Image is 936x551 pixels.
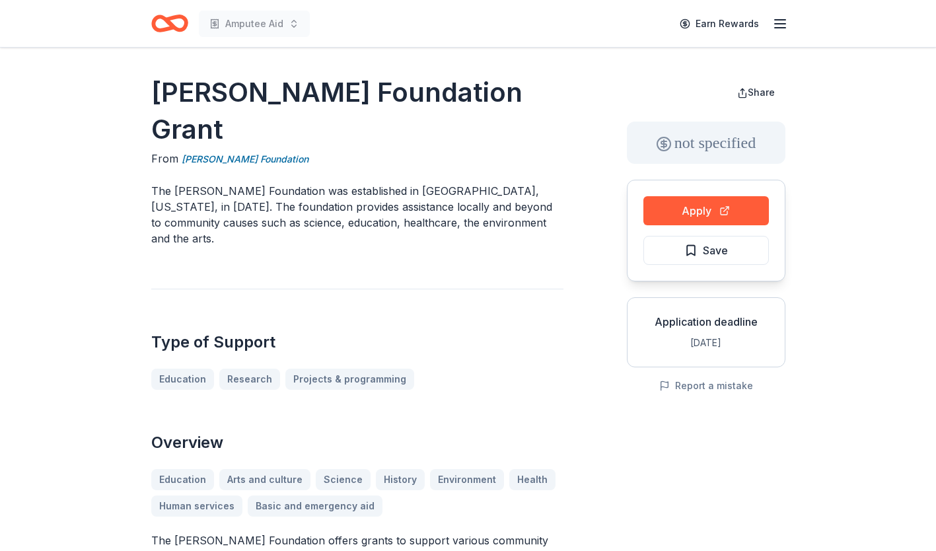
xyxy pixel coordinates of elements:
[182,151,308,167] a: [PERSON_NAME] Foundation
[151,183,563,246] p: The [PERSON_NAME] Foundation was established in [GEOGRAPHIC_DATA], [US_STATE], in [DATE]. The fou...
[219,369,280,390] a: Research
[285,369,414,390] a: Projects & programming
[638,314,774,330] div: Application deadline
[672,12,767,36] a: Earn Rewards
[727,79,785,106] button: Share
[199,11,310,37] button: Amputee Aid
[151,74,563,148] h1: [PERSON_NAME] Foundation Grant
[643,236,769,265] button: Save
[151,432,563,453] h2: Overview
[638,335,774,351] div: [DATE]
[151,332,563,353] h2: Type of Support
[225,16,283,32] span: Amputee Aid
[151,8,188,39] a: Home
[151,151,563,167] div: From
[659,378,753,394] button: Report a mistake
[151,369,214,390] a: Education
[748,87,775,98] span: Share
[643,196,769,225] button: Apply
[627,122,785,164] div: not specified
[703,242,728,259] span: Save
